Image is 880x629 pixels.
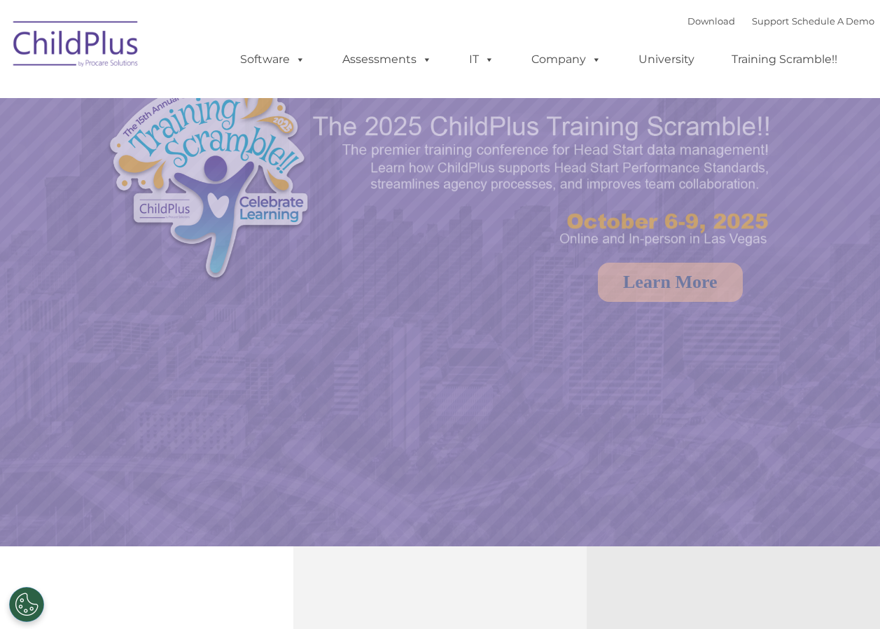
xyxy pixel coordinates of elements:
a: Download [687,15,735,27]
button: Cookies Settings [9,587,44,622]
img: ChildPlus by Procare Solutions [6,11,146,81]
a: Training Scramble!! [718,46,851,74]
a: University [624,46,708,74]
font: | [687,15,874,27]
a: Schedule A Demo [792,15,874,27]
a: Company [517,46,615,74]
a: Support [752,15,789,27]
a: IT [455,46,508,74]
a: Software [226,46,319,74]
a: Learn More [598,263,743,302]
a: Assessments [328,46,446,74]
